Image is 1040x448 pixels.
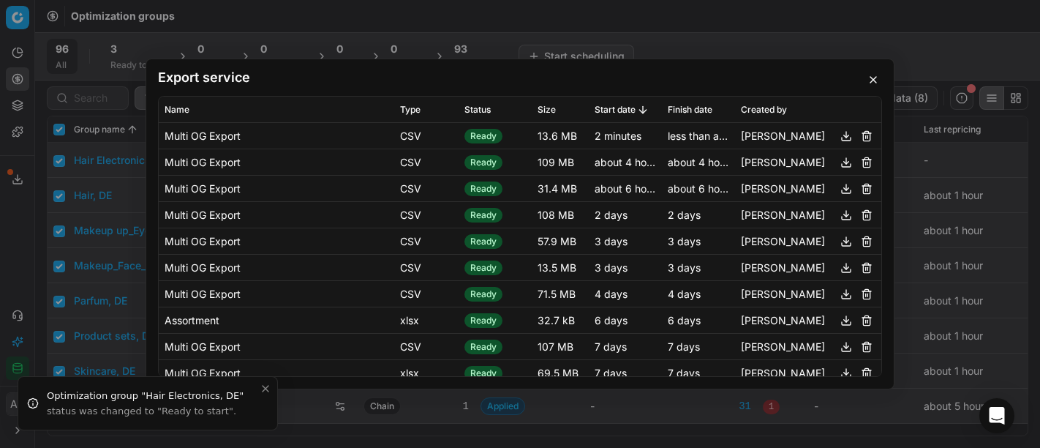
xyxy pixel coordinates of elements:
span: Ready [464,366,502,381]
div: Multi OG Export [165,155,388,170]
span: 2 days [595,209,628,221]
div: CSV [400,129,453,143]
div: xlsx [400,366,453,381]
span: 7 days [668,367,700,379]
span: 6 days [595,314,628,326]
span: about 4 hours [668,156,734,168]
span: Type [400,104,421,116]
div: 108 MB [538,208,583,223]
div: 13.6 MB [538,129,583,143]
div: 107 MB [538,340,583,354]
div: Multi OG Export [165,234,388,249]
div: 31.4 MB [538,182,583,196]
span: about 4 hours [595,156,661,168]
div: 13.5 MB [538,261,583,275]
span: Ready [464,208,502,223]
div: 71.5 MB [538,287,583,302]
div: CSV [400,182,453,196]
span: Status [464,104,491,116]
div: [PERSON_NAME] [741,154,875,171]
div: [PERSON_NAME] [741,312,875,329]
div: Multi OG Export [165,261,388,275]
span: 3 days [668,235,701,247]
div: Assortment [165,313,388,328]
span: 3 days [595,261,628,274]
span: 7 days [595,367,627,379]
span: Ready [464,182,502,196]
span: 4 days [668,288,701,300]
span: 3 days [668,261,701,274]
span: Name [165,104,189,116]
div: CSV [400,155,453,170]
span: Ready [464,287,502,302]
div: [PERSON_NAME] [741,180,875,198]
div: Multi OG Export [165,287,388,302]
div: [PERSON_NAME] [741,206,875,224]
div: [PERSON_NAME] [741,233,875,250]
div: Multi OG Export [165,182,388,196]
div: 32.7 kB [538,313,583,328]
span: 2 days [668,209,701,221]
div: [PERSON_NAME] [741,127,875,145]
div: CSV [400,287,453,302]
span: Ready [464,129,502,143]
div: CSV [400,234,453,249]
div: [PERSON_NAME] [741,365,875,382]
h2: Export service [158,71,882,84]
span: Ready [464,155,502,170]
span: Size [538,104,556,116]
span: 3 days [595,235,628,247]
div: Multi OG Export [165,366,388,381]
span: 4 days [595,288,628,300]
div: CSV [400,340,453,354]
span: 6 days [668,314,701,326]
div: [PERSON_NAME] [741,338,875,356]
div: CSV [400,208,453,223]
span: Ready [464,234,502,249]
span: 7 days [595,340,627,353]
span: about 6 hours [595,182,661,195]
div: 109 MB [538,155,583,170]
span: Created by [741,104,787,116]
span: Finish date [668,104,712,116]
span: 7 days [668,340,700,353]
div: CSV [400,261,453,275]
div: [PERSON_NAME] [741,259,875,277]
span: about 6 hours [668,182,734,195]
div: 69.5 MB [538,366,583,381]
div: 57.9 MB [538,234,583,249]
span: less than a minute [668,130,754,142]
button: Sorted by Start date descending [636,102,650,117]
div: Multi OG Export [165,208,388,223]
span: Start date [595,104,636,116]
span: 2 minutes [595,130,641,142]
div: xlsx [400,313,453,328]
div: [PERSON_NAME] [741,285,875,303]
span: Ready [464,261,502,275]
span: Ready [464,340,502,354]
div: Multi OG Export [165,129,388,143]
div: Multi OG Export [165,340,388,354]
span: Ready [464,313,502,328]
